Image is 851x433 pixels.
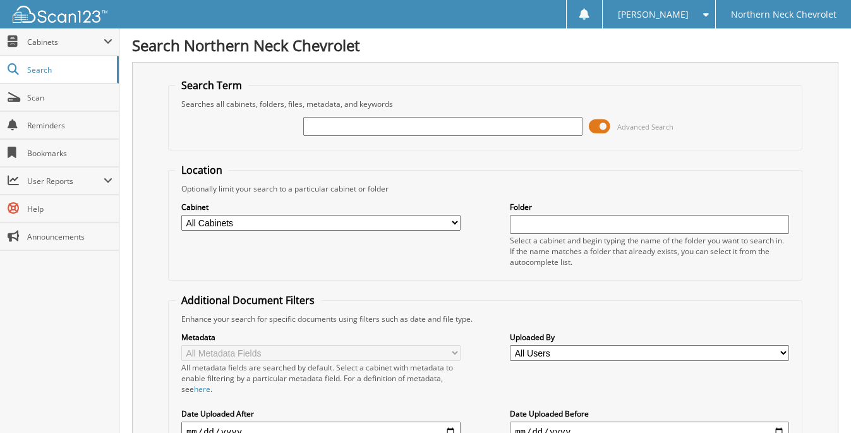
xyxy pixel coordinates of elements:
div: Optionally limit your search to a particular cabinet or folder [175,183,795,194]
a: here [194,384,210,394]
label: Date Uploaded Before [510,408,789,419]
div: Enhance your search for specific documents using filters such as date and file type. [175,314,795,324]
label: Uploaded By [510,332,789,343]
span: Bookmarks [27,148,112,159]
span: Northern Neck Chevrolet [731,11,836,18]
span: Cabinets [27,37,104,47]
span: Announcements [27,231,112,242]
label: Folder [510,202,789,212]
span: Scan [27,92,112,103]
span: Search [27,64,111,75]
label: Cabinet [181,202,461,212]
div: Select a cabinet and begin typing the name of the folder you want to search in. If the name match... [510,235,789,267]
h1: Search Northern Neck Chevrolet [132,35,838,56]
div: All metadata fields are searched by default. Select a cabinet with metadata to enable filtering b... [181,362,461,394]
iframe: Chat Widget [788,372,851,433]
span: [PERSON_NAME] [618,11,689,18]
img: scan123-logo-white.svg [13,6,107,23]
span: Advanced Search [617,122,673,131]
label: Metadata [181,332,461,343]
legend: Location [175,163,229,177]
legend: Search Term [175,78,248,92]
div: Searches all cabinets, folders, files, metadata, and keywords [175,99,795,109]
span: Help [27,204,112,214]
span: User Reports [27,176,104,186]
label: Date Uploaded After [181,408,461,419]
legend: Additional Document Filters [175,293,321,307]
span: Reminders [27,120,112,131]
